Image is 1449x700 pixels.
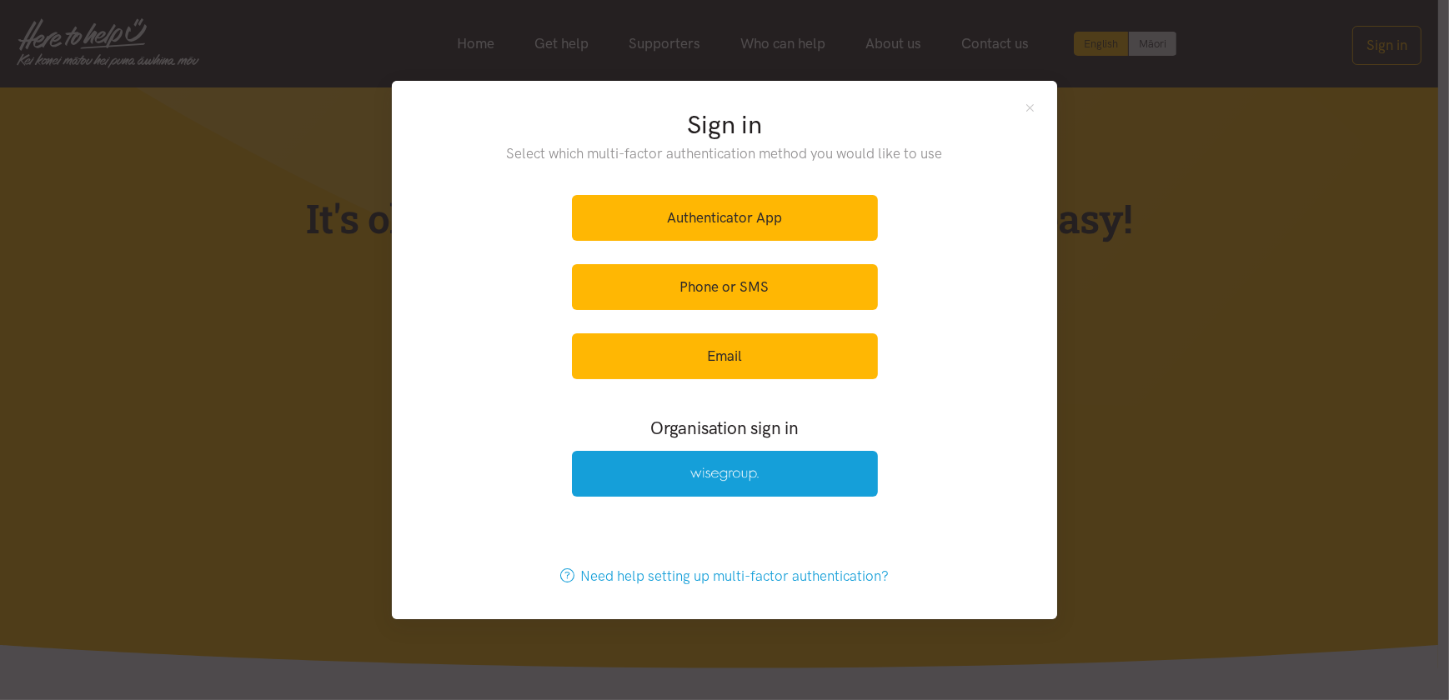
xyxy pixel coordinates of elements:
h3: Organisation sign in [526,416,923,440]
a: Authenticator App [572,195,878,241]
a: Email [572,333,878,379]
a: Need help setting up multi-factor authentication? [543,553,907,599]
button: Close [1023,101,1037,115]
h2: Sign in [473,107,977,142]
a: Phone or SMS [572,264,878,310]
img: Wise Group [690,467,759,482]
p: Select which multi-factor authentication method you would like to use [473,142,977,165]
